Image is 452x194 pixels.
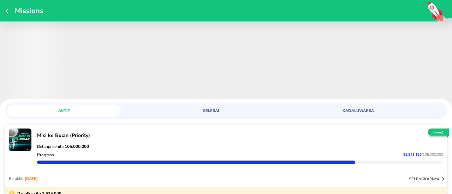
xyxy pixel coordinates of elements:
[37,152,54,158] p: Progress
[159,108,263,113] span: SELESAI
[302,105,445,117] a: KADALUWARSA
[422,152,443,157] span: / 105.000.000
[12,108,116,113] span: AKTIF
[9,129,31,151] button: ‌
[409,175,447,182] button: selengkapnya
[155,105,298,117] a: SELESAI
[5,102,447,117] div: loyalty mission tabs
[11,6,43,15] p: Missions
[9,176,38,181] p: Berakhir:
[7,105,150,117] a: AKTIF
[37,132,443,139] p: Misi ke Bulan (Priority)
[306,108,410,113] span: KADALUWARSA
[37,144,89,149] span: Belanja senilai
[9,129,31,151] img: mission-19805
[65,144,89,149] strong: 105.000.000
[403,152,422,157] span: 82.243.120
[25,176,38,181] span: [DATE]
[409,176,440,182] p: selengkapnya
[427,130,450,135] p: Level 1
